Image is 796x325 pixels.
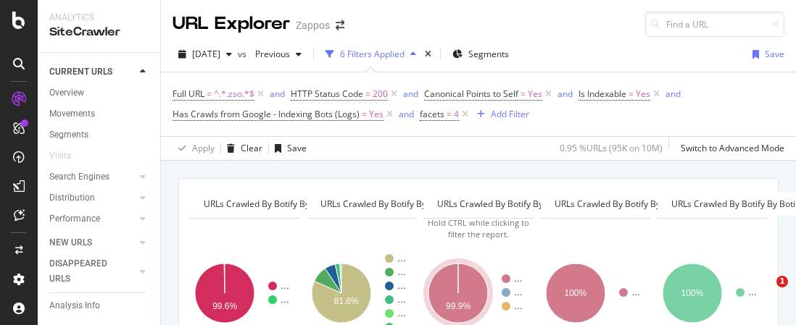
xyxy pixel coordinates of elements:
span: = [365,88,370,100]
span: Previous [249,48,290,60]
div: URL Explorer [173,12,290,36]
div: Performance [49,211,100,227]
div: Overview [49,85,84,101]
text: 99.6% [212,301,237,311]
iframe: Intercom live chat [747,276,782,311]
div: Analysis Info [49,298,100,313]
div: 6 Filters Applied [340,48,405,60]
div: CURRENT URLS [49,64,112,80]
div: Save [287,142,307,154]
div: and [557,88,573,100]
span: ^.*.zso.*$ [214,84,254,104]
text: 99.9% [446,301,470,311]
span: Yes [636,84,650,104]
span: = [447,108,452,120]
text: … [397,267,406,277]
a: Distribution [49,190,136,206]
button: and [666,87,681,101]
a: Analysis Info [49,298,150,313]
text: … [281,281,289,291]
span: 1 [776,276,788,287]
span: = [521,88,526,100]
div: Analytics [49,12,149,24]
span: Is Indexable [579,88,626,100]
div: Visits [49,148,71,164]
span: 200 [373,84,388,104]
a: DISAPPEARED URLS [49,256,136,287]
div: DISAPPEARED URLS [49,256,123,287]
span: Canonical Points to Self [424,88,518,100]
text: 81.6% [334,296,359,306]
span: = [362,108,367,120]
text: 100% [681,288,703,298]
a: Visits [49,148,86,164]
h4: URLs Crawled By Botify By content_test [434,193,618,216]
div: Distribution [49,190,95,206]
div: Segments [49,127,88,143]
span: = [629,88,634,100]
a: NEW URLS [49,235,136,250]
button: and [399,107,414,121]
text: … [514,301,523,311]
div: Zappos [296,18,330,33]
div: SiteCrawler [49,24,149,41]
h4: URLs Crawled By Botify By parameters [552,193,732,216]
button: Apply [173,137,215,160]
button: and [270,87,285,101]
text: … [397,253,406,263]
span: URLs Crawled By Botify By parameters [555,198,710,210]
div: and [403,88,418,100]
span: = [207,88,212,100]
div: Search Engines [49,169,109,185]
a: Movements [49,106,150,122]
span: vs [238,48,249,60]
text: … [397,295,406,305]
div: and [270,88,285,100]
span: URLs Crawled By Botify By category [320,198,465,210]
span: URLs Crawled By Botify By content_test [437,198,596,210]
div: Apply [192,142,215,154]
button: 6 Filters Applied [320,43,422,66]
div: 0.95 % URLs ( 95K on 10M ) [560,142,663,154]
text: … [514,287,523,297]
span: Hold CTRL while clicking to filter the report. [428,217,529,240]
a: CURRENT URLS [49,64,136,80]
div: Add Filter [491,108,529,120]
span: Segments [468,48,509,60]
text: … [514,274,523,284]
a: Segments [49,127,150,143]
a: Search Engines [49,169,136,185]
a: Performance [49,211,136,227]
button: Segments [447,43,515,66]
div: Save [765,48,784,60]
text: … [397,281,406,291]
h4: URLs Crawled By Botify By pagetype [201,193,371,216]
div: arrow-right-arrow-left [336,20,344,30]
div: and [666,88,681,100]
div: NEW URLS [49,235,92,250]
div: times [422,47,434,62]
h4: URLs Crawled By Botify By category [318,193,487,216]
button: Save [747,43,784,66]
button: Save [269,137,307,160]
button: Add Filter [471,106,529,123]
text: 100% [564,288,586,298]
div: Movements [49,106,95,122]
button: Switch to Advanced Mode [675,137,784,160]
button: and [403,87,418,101]
button: Previous [249,43,307,66]
span: Yes [528,84,542,104]
input: Find a URL [645,12,784,37]
span: URLs Crawled By Botify By pagetype [204,198,349,210]
button: and [557,87,573,101]
span: 2025 Sep. 8th [192,48,220,60]
span: 4 [454,104,459,124]
button: [DATE] [173,43,238,66]
div: Clear [241,142,262,154]
span: HTTP Status Code [291,88,363,100]
text: … [281,295,289,305]
button: Clear [221,137,262,160]
div: and [399,108,414,120]
span: Yes [369,104,384,124]
span: Has Crawls from Google - Indexing Bots (Logs) [173,108,360,120]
